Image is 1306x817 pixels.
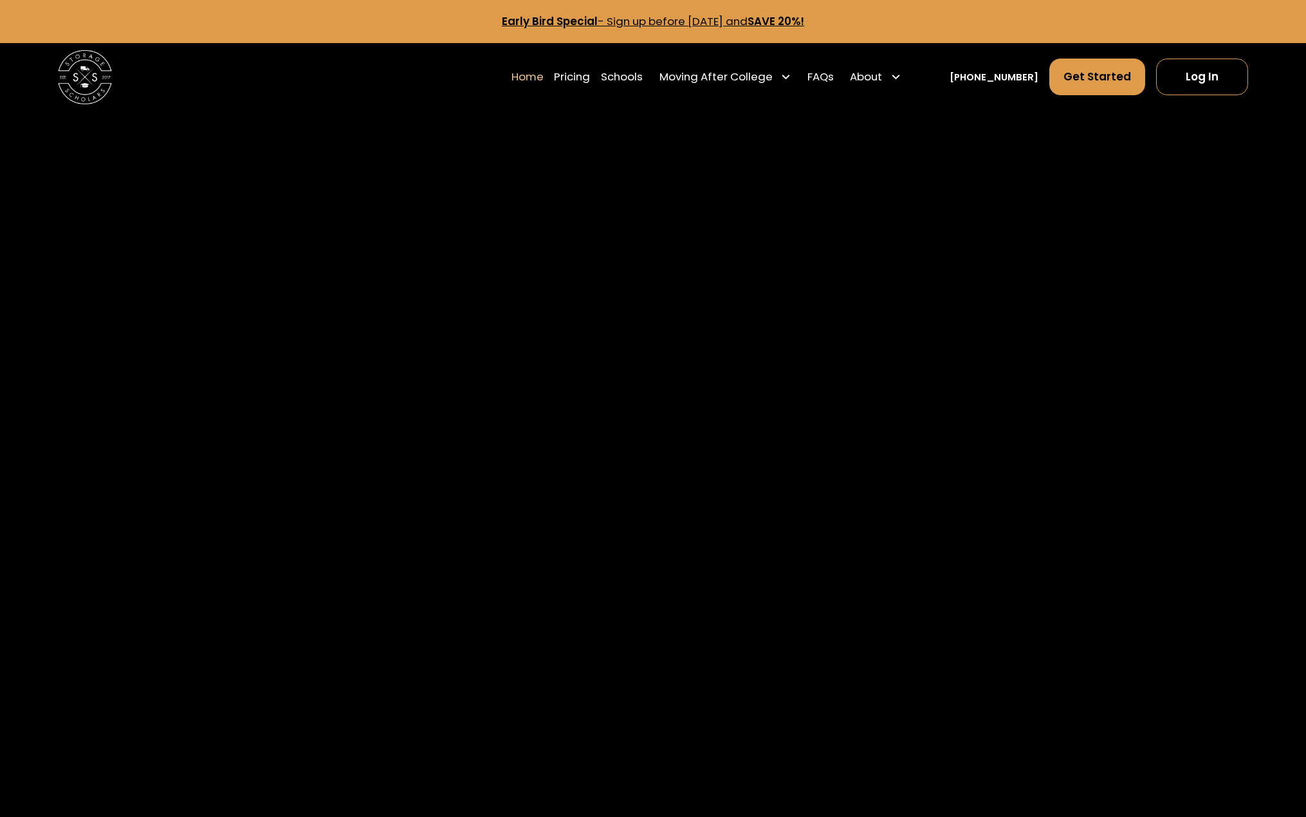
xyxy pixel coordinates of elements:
div: About [850,69,882,85]
strong: SAVE 20%! [748,14,804,29]
img: Storage Scholars main logo [58,50,112,104]
a: Schools [601,58,643,96]
a: Home [511,58,544,96]
a: FAQs [807,58,834,96]
a: Pricing [554,58,590,96]
div: Moving After College [659,69,773,85]
a: [PHONE_NUMBER] [950,70,1038,84]
a: Get Started [1049,59,1145,95]
a: Log In [1156,59,1248,95]
strong: Early Bird Special [502,14,598,29]
a: Early Bird Special- Sign up before [DATE] andSAVE 20%! [502,14,804,29]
